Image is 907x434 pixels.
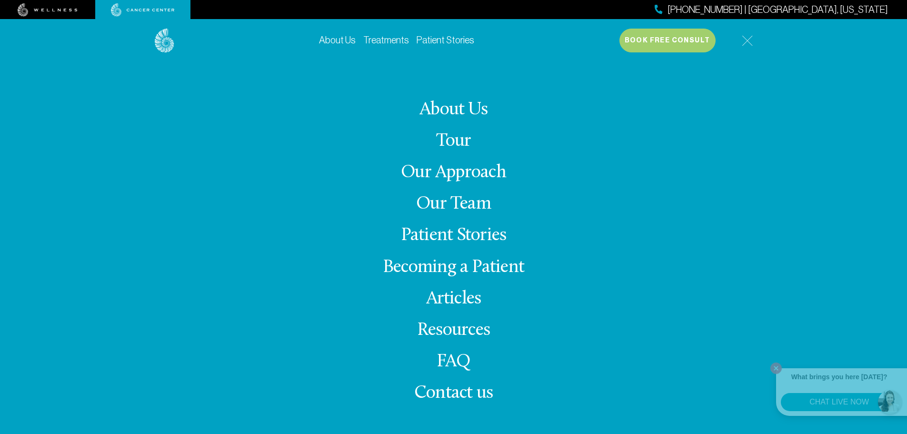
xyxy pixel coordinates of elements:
span: Contact us [414,384,493,403]
img: cancer center [111,3,175,17]
img: wellness [18,3,78,17]
a: Tour [436,132,471,151]
a: Patient Stories [417,35,474,45]
a: Our Approach [401,163,506,182]
img: logo [155,29,174,53]
a: FAQ [437,353,471,371]
a: About Us [319,35,356,45]
a: [PHONE_NUMBER] | [GEOGRAPHIC_DATA], [US_STATE] [655,3,888,17]
button: Book Free Consult [619,29,716,52]
a: About Us [419,101,488,119]
a: Articles [426,290,481,308]
span: [PHONE_NUMBER] | [GEOGRAPHIC_DATA], [US_STATE] [668,3,888,17]
a: Becoming a Patient [383,258,524,277]
a: Our Team [416,195,491,213]
a: Resources [417,321,490,340]
a: Treatments [363,35,409,45]
a: Patient Stories [401,226,507,245]
img: icon-hamburger [742,35,753,46]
